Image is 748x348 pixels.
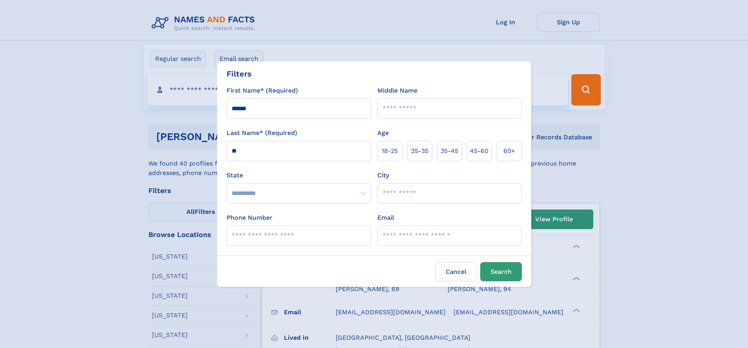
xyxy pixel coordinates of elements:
label: First Name* (Required) [227,86,298,95]
label: Phone Number [227,213,272,222]
label: State [227,171,371,180]
label: Middle Name [377,86,417,95]
label: Age [377,128,389,138]
div: Filters [227,68,252,80]
button: Search [480,262,522,281]
label: Last Name* (Required) [227,128,297,138]
label: Cancel [435,262,477,281]
span: 45‑60 [470,146,488,156]
span: 35‑45 [441,146,458,156]
label: Email [377,213,394,222]
span: 60+ [503,146,515,156]
span: 18‑25 [382,146,398,156]
label: City [377,171,389,180]
span: 25‑35 [411,146,428,156]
